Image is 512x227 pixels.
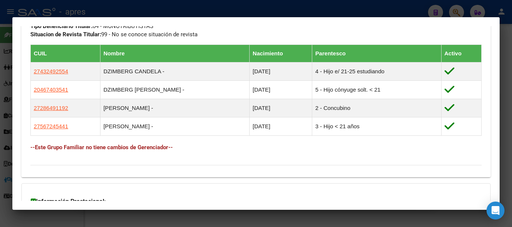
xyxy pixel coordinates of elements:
td: [DATE] [250,117,312,135]
div: Open Intercom Messenger [487,202,505,220]
th: Parentesco [312,45,441,62]
td: [DATE] [250,62,312,80]
td: DZIMBERG CANDELA - [100,62,249,80]
td: 4 - Hijo e/ 21-25 estudiando [312,62,441,80]
td: 5 - Hijo cónyuge solt. < 21 [312,80,441,99]
strong: Tipo Beneficiario Titular: [30,23,93,30]
th: CUIL [31,45,100,62]
h3: Información Prestacional: [31,197,481,206]
span: 99 - No se conoce situación de revista [30,31,198,38]
th: Nacimiento [250,45,312,62]
strong: Situacion de Revista Titular: [30,31,101,38]
th: Activo [441,45,481,62]
td: [PERSON_NAME] - [100,99,249,117]
td: 2 - Concubino [312,99,441,117]
h4: --Este Grupo Familiar no tiene cambios de Gerenciador-- [30,143,482,151]
span: 27286491192 [34,105,68,111]
td: [DATE] [250,80,312,99]
td: DZIMBERG [PERSON_NAME] - [100,80,249,99]
span: 04 - MONOTRIBUTISTAS [30,23,153,30]
td: [DATE] [250,99,312,117]
span: 27432492554 [34,68,68,74]
td: [PERSON_NAME] - [100,117,249,135]
span: 20467403541 [34,86,68,93]
td: 3 - Hijo < 21 años [312,117,441,135]
th: Nombre [100,45,249,62]
span: 27567245441 [34,123,68,129]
